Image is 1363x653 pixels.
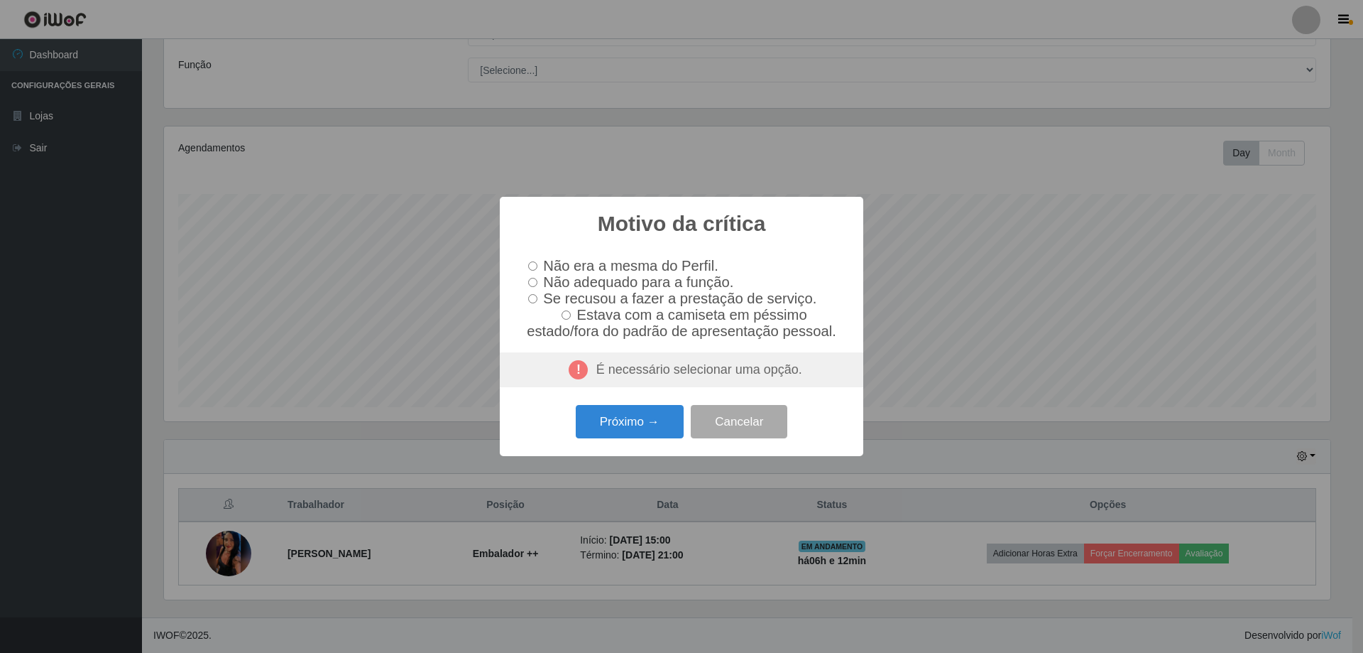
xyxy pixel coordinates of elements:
[543,274,733,290] span: Não adequado para a função.
[528,261,537,271] input: Não era a mesma do Perfil.
[691,405,787,438] button: Cancelar
[576,405,684,438] button: Próximo →
[527,307,836,339] span: Estava com a camiseta em péssimo estado/fora do padrão de apresentação pessoal.
[528,294,537,303] input: Se recusou a fazer a prestação de serviço.
[543,258,718,274] span: Não era a mesma do Perfil.
[598,211,766,237] h2: Motivo da crítica
[543,291,816,306] span: Se recusou a fazer a prestação de serviço.
[528,278,537,287] input: Não adequado para a função.
[562,311,571,320] input: Estava com a camiseta em péssimo estado/fora do padrão de apresentação pessoal.
[500,352,863,388] div: É necessário selecionar uma opção.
